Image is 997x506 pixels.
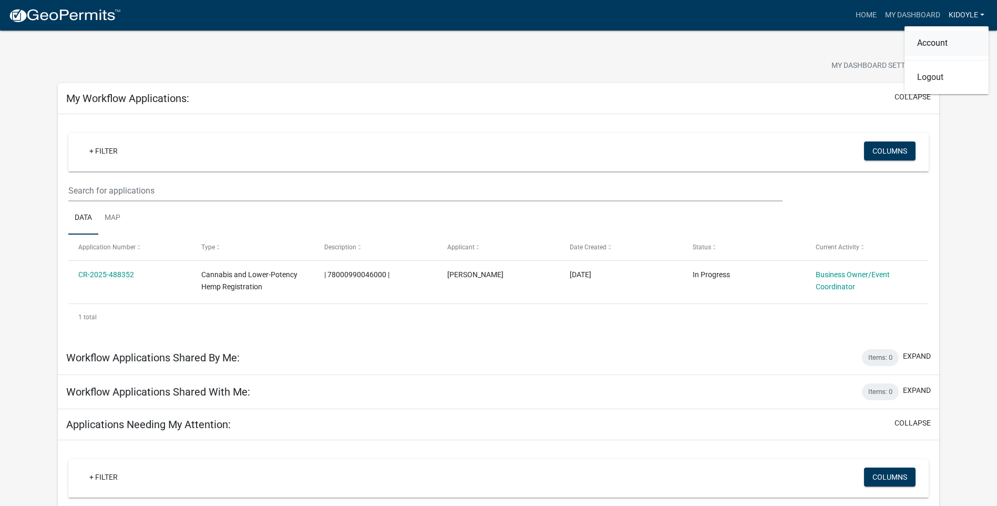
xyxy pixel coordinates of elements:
datatable-header-cell: Current Activity [806,235,929,260]
a: Account [905,31,989,56]
a: CR-2025-488352 [78,270,134,279]
span: My Dashboard Settings [831,60,922,73]
button: Columns [864,468,916,487]
div: Items: 0 [862,349,899,366]
span: In Progress [693,270,730,279]
h5: Workflow Applications Shared With Me: [66,386,250,398]
a: kidoyle [944,5,989,25]
a: + Filter [81,468,126,487]
input: Search for applications [68,180,783,201]
a: Logout [905,65,989,90]
button: expand [903,351,931,362]
span: Description [324,244,356,251]
span: Current Activity [816,244,859,251]
div: 1 total [68,304,929,330]
span: Applicant [447,244,475,251]
h5: My Workflow Applications: [66,92,189,105]
a: + Filter [81,141,126,160]
h5: Applications Needing My Attention: [66,418,231,431]
span: | 78000990046000 | [324,270,389,279]
a: Home [851,5,881,25]
div: collapse [58,114,939,340]
a: My Dashboard [881,5,944,25]
span: Application Number [78,244,136,251]
span: Date Created [570,244,607,251]
span: Type [201,244,215,251]
button: My Dashboard Settingssettings [823,56,945,76]
span: Cannabis and Lower-Potency Hemp Registration [201,270,297,291]
a: Data [68,201,98,235]
datatable-header-cell: Date Created [560,235,683,260]
div: kidoyle [905,26,989,94]
datatable-header-cell: Applicant [437,235,560,260]
button: collapse [895,92,931,103]
span: Kim Doyle [447,270,503,279]
button: collapse [895,418,931,429]
a: Business Owner/Event Coordinator [816,270,890,291]
button: expand [903,385,931,396]
h5: Workflow Applications Shared By Me: [66,351,240,364]
div: Items: 0 [862,383,899,400]
datatable-header-cell: Type [191,235,314,260]
datatable-header-cell: Description [314,235,437,260]
button: Columns [864,141,916,160]
span: Status [693,244,711,251]
a: Map [98,201,127,235]
datatable-header-cell: Application Number [68,235,191,260]
span: 10/06/2025 [570,270,591,279]
datatable-header-cell: Status [683,235,806,260]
